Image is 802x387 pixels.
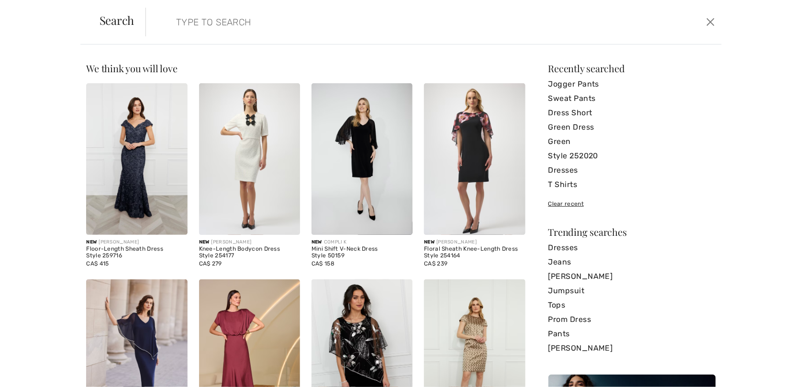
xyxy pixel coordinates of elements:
button: Close [703,14,718,30]
a: Dresses [548,241,716,255]
a: T Shirts [548,177,716,192]
div: Trending searches [548,227,716,237]
a: [PERSON_NAME] [548,269,716,284]
div: [PERSON_NAME] [86,239,187,246]
span: CA$ 415 [86,260,109,267]
div: Clear recent [548,199,716,208]
a: Dresses [548,163,716,177]
span: CA$ 279 [199,260,222,267]
a: Green Dress [548,120,716,134]
a: [PERSON_NAME] [548,341,716,355]
span: New [424,239,434,245]
a: Jogger Pants [548,77,716,91]
div: [PERSON_NAME] [199,239,300,246]
a: Tops [548,298,716,312]
a: Style 252020 [548,149,716,163]
span: New [199,239,210,245]
a: Jumpsuit [548,284,716,298]
span: CA$ 239 [424,260,447,267]
a: Sweat Pants [548,91,716,106]
span: New [312,239,322,245]
div: Knee-Length Bodycon Dress Style 254177 [199,246,300,259]
span: We think you will love [86,62,177,75]
a: Pants [548,327,716,341]
img: Floral Sheath Knee-Length Dress Style 254164. Black/Multi [424,83,525,235]
span: Search [100,14,134,26]
a: Green [548,134,716,149]
span: CA$ 158 [312,260,334,267]
input: TYPE TO SEARCH [169,8,570,36]
a: Dress Short [548,106,716,120]
a: Prom Dress [548,312,716,327]
span: Help [22,7,41,15]
img: Knee-Length Bodycon Dress Style 254177. Winter White [199,83,300,235]
span: New [86,239,97,245]
div: Mini Shift V-Neck Dress Style 50159 [312,246,412,259]
div: Floral Sheath Knee-Length Dress Style 254164 [424,246,525,259]
div: [PERSON_NAME] [424,239,525,246]
a: Jeans [548,255,716,269]
div: Recently searched [548,64,716,73]
img: Floor-Length Sheath Dress Style 259716. Navy [86,83,187,235]
div: Floor-Length Sheath Dress Style 259716 [86,246,187,259]
div: COMPLI K [312,239,412,246]
img: Mini Shift V-Neck Dress Style 50159. Black [312,83,412,235]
